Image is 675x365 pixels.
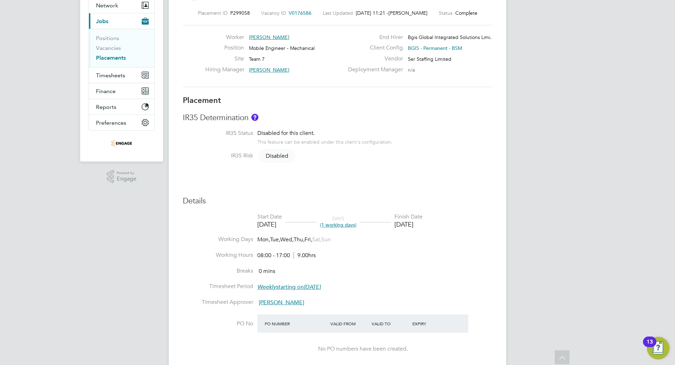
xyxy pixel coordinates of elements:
[408,45,462,51] span: BGIS - Permanent - BSM
[408,67,415,73] span: n/a
[257,130,315,137] span: Disabled for this client.
[259,299,304,306] span: [PERSON_NAME]
[257,137,392,145] div: This feature can be enabled under this client's configuration.
[329,317,370,330] div: Valid From
[304,236,312,243] span: Fri,
[312,236,321,243] span: Sat,
[344,44,403,52] label: Client Config
[230,10,250,16] span: P299058
[96,45,121,51] a: Vacancies
[183,130,253,137] label: IR35 Status
[647,337,669,359] button: Open Resource Center, 13 new notifications
[107,170,137,183] a: Powered byEngage
[183,196,492,206] h3: Details
[205,66,244,73] label: Hiring Manager
[259,268,275,275] span: 0 mins
[408,56,451,62] span: Ser Staffing Limited
[89,29,154,67] div: Jobs
[183,252,253,259] label: Working Hours
[294,236,304,243] span: Thu,
[183,267,253,275] label: Breaks
[89,83,154,99] button: Finance
[647,342,653,351] div: 13
[411,317,452,330] div: Expiry
[344,55,403,63] label: Vendor
[356,10,388,16] span: [DATE] 11:21 -
[304,283,321,291] em: [DATE]
[198,10,227,16] label: Placement ID
[294,252,316,259] span: 9.00hrs
[89,115,154,130] button: Preferences
[96,54,126,61] a: Placements
[249,34,289,40] span: [PERSON_NAME]
[280,236,294,243] span: Wed,
[257,213,282,221] div: Start Date
[249,45,315,51] span: Mobile Engineer - Mechanical
[183,113,492,123] h3: IR35 Determination
[249,56,265,62] span: Team 7
[259,149,295,163] span: Disabled
[257,236,270,243] span: Mon,
[117,176,136,182] span: Engage
[96,72,125,79] span: Timesheets
[117,170,136,176] span: Powered by
[264,345,461,353] div: No PO numbers have been created.
[96,104,116,110] span: Reports
[96,18,108,25] span: Jobs
[257,283,321,291] span: starting on
[205,44,244,52] label: Position
[261,10,286,16] label: Vacancy ID
[289,10,311,16] span: V0176586
[388,10,427,16] span: [PERSON_NAME]
[183,96,221,105] b: Placement
[251,114,258,121] button: About IR35
[439,10,452,16] label: Status
[183,283,253,290] label: Timesheet Period
[89,99,154,115] button: Reports
[263,317,329,330] div: PO Number
[249,67,289,73] span: [PERSON_NAME]
[96,119,126,126] span: Preferences
[344,66,403,73] label: Deployment Manager
[408,34,495,40] span: Bgis Global Integrated Solutions Limi…
[394,220,423,228] div: [DATE]
[89,138,155,149] a: Go to home page
[96,2,118,9] span: Network
[205,55,244,63] label: Site
[183,152,253,159] label: IR35 Risk
[270,236,280,243] span: Tue,
[320,222,356,228] span: (1 working days)
[183,299,253,306] label: Timesheet Approver
[89,13,154,29] button: Jobs
[323,10,353,16] label: Last Updated
[394,213,423,221] div: Finish Date
[96,35,119,41] a: Positions
[257,220,282,228] div: [DATE]
[111,138,132,149] img: serlimited-logo-retina.png
[455,10,477,16] span: Complete
[321,236,331,243] span: Sun
[96,88,116,94] span: Finance
[257,252,316,259] div: 08:00 - 17:00
[205,34,244,41] label: Worker
[183,320,253,327] label: PO No
[257,283,276,291] em: Weekly
[183,236,253,243] label: Working Days
[370,317,411,330] div: Valid To
[89,67,154,83] button: Timesheets
[344,34,403,41] label: End Hirer
[316,215,360,228] div: DAYS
